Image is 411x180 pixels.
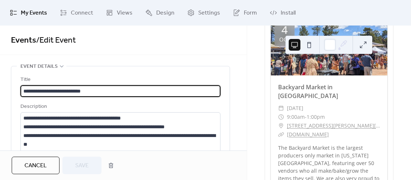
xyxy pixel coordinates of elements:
a: Design [140,3,180,23]
span: Connect [71,9,93,17]
a: [DOMAIN_NAME] [287,131,329,138]
span: / Edit Event [36,32,76,48]
a: [STREET_ADDRESS][PERSON_NAME][US_STATE][US_STATE] [287,121,380,130]
span: Design [156,9,174,17]
span: Install [281,9,296,17]
a: My Events [4,3,53,23]
a: Events [11,32,36,48]
div: 4 [281,24,288,35]
span: Settings [198,9,220,17]
div: ​ [278,113,284,121]
span: 9:00am [287,113,305,121]
span: Views [117,9,132,17]
span: 1:00pm [307,113,325,121]
a: Install [264,3,301,23]
span: [DATE] [287,104,303,113]
a: Form [227,3,262,23]
div: ​ [278,121,284,130]
button: Cancel [12,157,59,174]
a: Views [100,3,138,23]
span: Cancel [24,161,47,170]
div: Title [20,75,219,84]
span: My Events [21,9,47,17]
span: - [305,113,307,121]
div: ​ [278,104,284,113]
a: Connect [54,3,99,23]
span: Form [244,9,257,17]
div: ​ [278,130,284,139]
a: Backyard Market in [GEOGRAPHIC_DATA] [278,83,338,100]
div: Oct [279,37,290,42]
span: Event details [20,62,58,71]
div: Description [20,102,219,111]
a: Settings [182,3,226,23]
